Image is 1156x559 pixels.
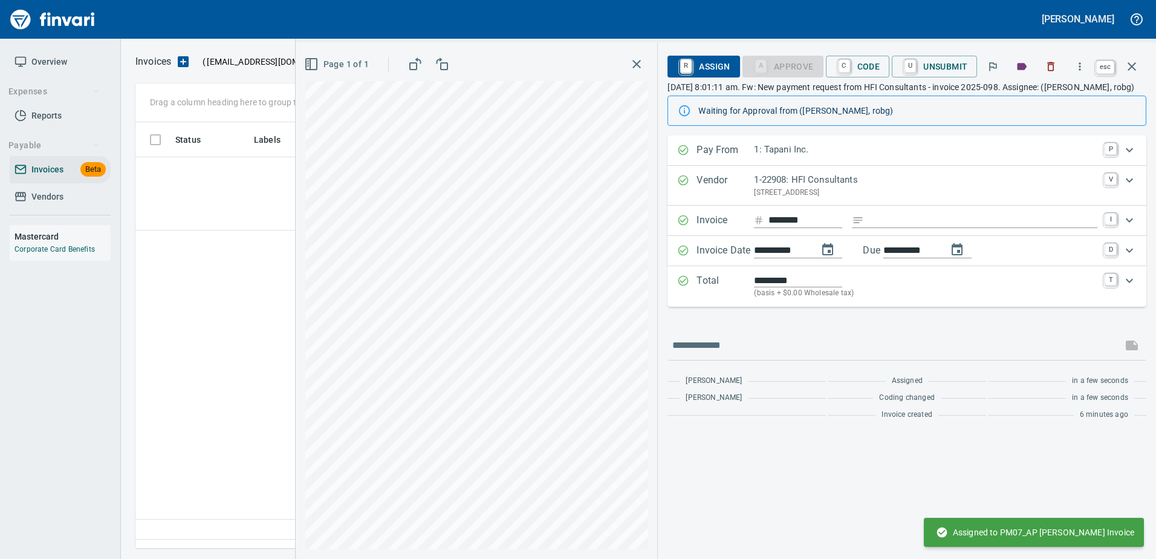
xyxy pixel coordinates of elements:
[31,108,62,123] span: Reports
[135,54,171,69] p: Invoices
[1042,13,1114,25] h5: [PERSON_NAME]
[1080,409,1128,421] span: 6 minutes ago
[667,81,1146,93] p: [DATE] 8:01:11 am. Fw: New payment request from HFI Consultants - invoice 2025-098. Assignee: ([P...
[936,526,1134,538] span: Assigned to PM07_AP [PERSON_NAME] Invoice
[667,266,1146,307] div: Expand
[667,136,1146,166] div: Expand
[1105,213,1117,225] a: I
[307,57,369,72] span: Page 1 of 1
[254,132,296,147] span: Click to Sort
[31,189,63,204] span: Vendors
[31,162,63,177] span: Invoices
[754,287,1097,299] p: (basis + $0.00 Wholesale tax)
[697,213,754,229] p: Invoice
[698,100,1136,122] div: Waiting for Approval from ([PERSON_NAME], robg)
[7,5,98,34] img: Finvari
[667,206,1146,236] div: Expand
[680,59,692,73] a: R
[697,143,754,159] p: Pay From
[1072,375,1128,387] span: in a few seconds
[8,84,100,99] span: Expenses
[1117,331,1146,360] span: This records your message into the invoice and notifies anyone mentioned
[195,56,348,68] p: ( )
[697,273,754,299] p: Total
[667,166,1146,206] div: Expand
[979,53,1006,80] button: Flag
[1096,60,1114,74] a: esc
[175,132,201,147] span: Status
[667,236,1146,266] div: Expand
[677,56,730,77] span: Assign
[1072,392,1128,404] span: in a few seconds
[135,54,171,69] nav: breadcrumb
[863,243,920,258] p: Due
[1105,243,1117,255] a: D
[697,243,754,259] p: Invoice Date
[15,245,95,253] a: Corporate Card Benefits
[879,392,934,404] span: Coding changed
[754,173,1097,187] p: 1-22908: HFI Consultants
[892,375,923,387] span: Assigned
[171,54,195,69] button: Upload an Invoice
[943,235,972,264] button: change due date
[1105,173,1117,185] a: V
[882,409,932,421] span: Invoice created
[1105,143,1117,155] a: P
[31,54,67,70] span: Overview
[206,56,345,68] span: [EMAIL_ADDRESS][DOMAIN_NAME]
[754,143,1097,157] p: 1: Tapani Inc.
[686,375,742,387] span: [PERSON_NAME]
[839,59,850,73] a: C
[686,392,742,404] span: [PERSON_NAME]
[254,132,281,147] span: Labels
[697,173,754,198] p: Vendor
[15,230,111,243] h6: Mastercard
[836,56,880,77] span: Code
[1037,53,1064,80] button: Discard
[80,163,106,177] span: Beta
[1105,273,1117,286] a: T
[904,59,916,73] a: U
[852,214,864,226] svg: Invoice description
[8,138,100,153] span: Payable
[754,187,1097,199] p: [STREET_ADDRESS]
[813,235,842,264] button: change date
[1008,53,1035,80] button: Labels
[901,56,967,77] span: Unsubmit
[175,132,216,147] span: Click to Sort
[742,60,823,71] div: Coding Required
[150,96,327,108] p: Drag a column heading here to group the table
[754,213,764,227] svg: Invoice number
